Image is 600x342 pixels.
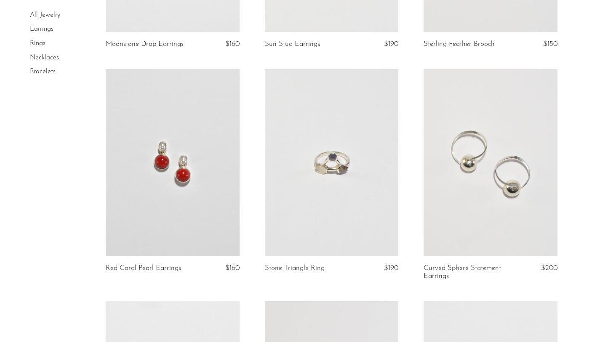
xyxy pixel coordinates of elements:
[225,265,240,272] span: $160
[265,40,320,48] a: Sun Stud Earrings
[424,40,495,48] a: Sterling Feather Brooch
[30,12,60,19] a: All Jewelry
[384,40,398,48] span: $190
[106,265,181,272] a: Red Coral Pearl Earrings
[541,265,557,272] span: $200
[30,40,45,47] a: Rings
[424,265,512,280] a: Curved Sphere Statement Earrings
[30,68,56,75] a: Bracelets
[265,265,325,272] a: Stone Triangle Ring
[30,54,59,61] a: Necklaces
[30,26,53,33] a: Earrings
[543,40,557,48] span: $150
[106,40,184,48] a: Moonstone Drop Earrings
[384,265,398,272] span: $190
[225,40,240,48] span: $160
